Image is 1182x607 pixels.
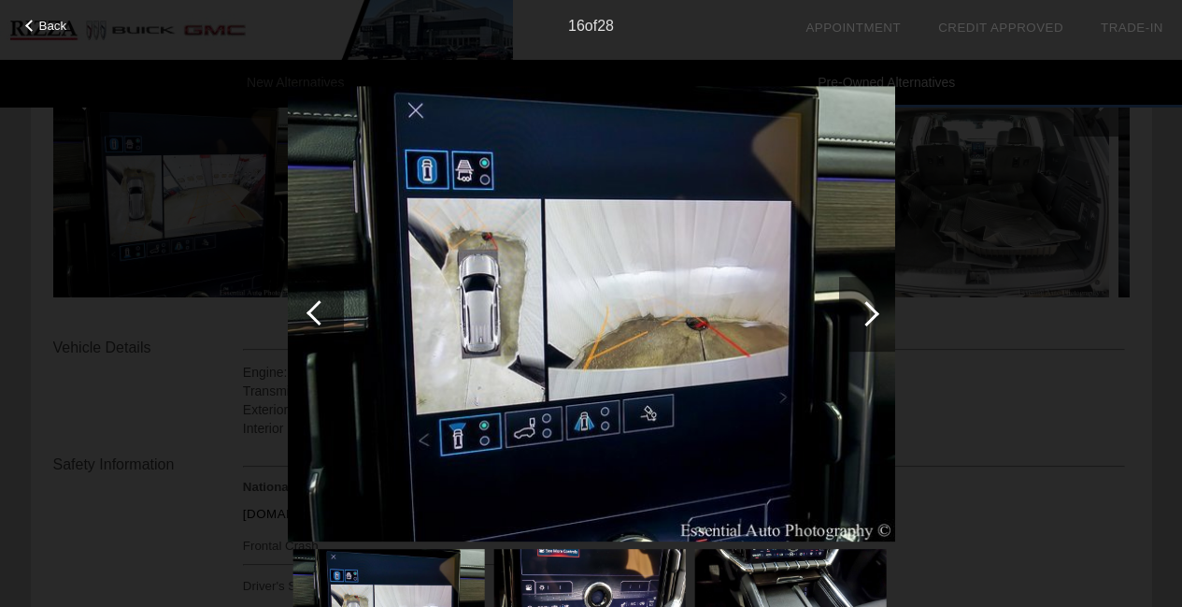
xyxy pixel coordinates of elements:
[288,86,895,542] img: c795ecaa77c464350155cf3212ccd43a.jpg
[805,21,901,35] a: Appointment
[568,18,585,34] span: 16
[938,21,1063,35] a: Credit Approved
[39,19,67,33] span: Back
[597,18,614,34] span: 28
[1101,21,1163,35] a: Trade-In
